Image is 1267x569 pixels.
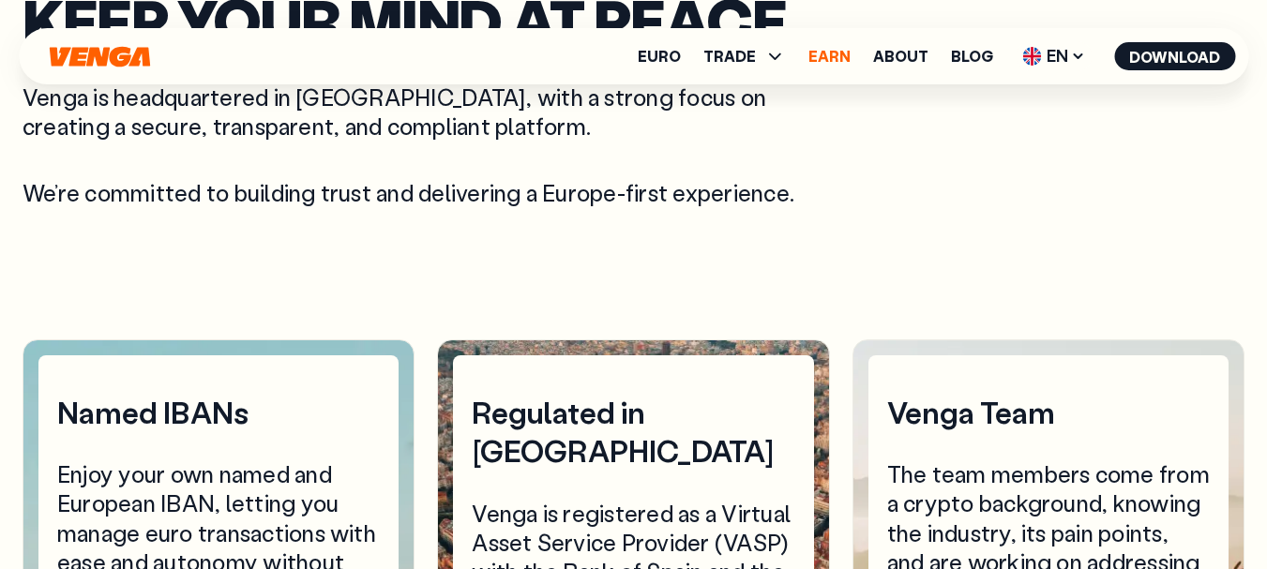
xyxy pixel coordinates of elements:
[1022,47,1041,66] img: flag-uk
[23,178,809,207] p: We’re committed to building trust and delivering a Europe-first experience.
[887,393,1210,432] div: Venga Team
[47,46,152,67] svg: Home
[1114,42,1235,70] button: Download
[703,45,786,67] span: TRADE
[23,82,809,141] p: Venga is headquartered in [GEOGRAPHIC_DATA], with a strong focus on creating a secure, transparen...
[873,49,928,64] a: About
[951,49,993,64] a: Blog
[472,393,794,471] div: Regulated in [GEOGRAPHIC_DATA]
[638,49,681,64] a: Euro
[57,393,380,432] div: Named IBANs
[1016,41,1092,71] span: EN
[808,49,851,64] a: Earn
[703,49,756,64] span: TRADE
